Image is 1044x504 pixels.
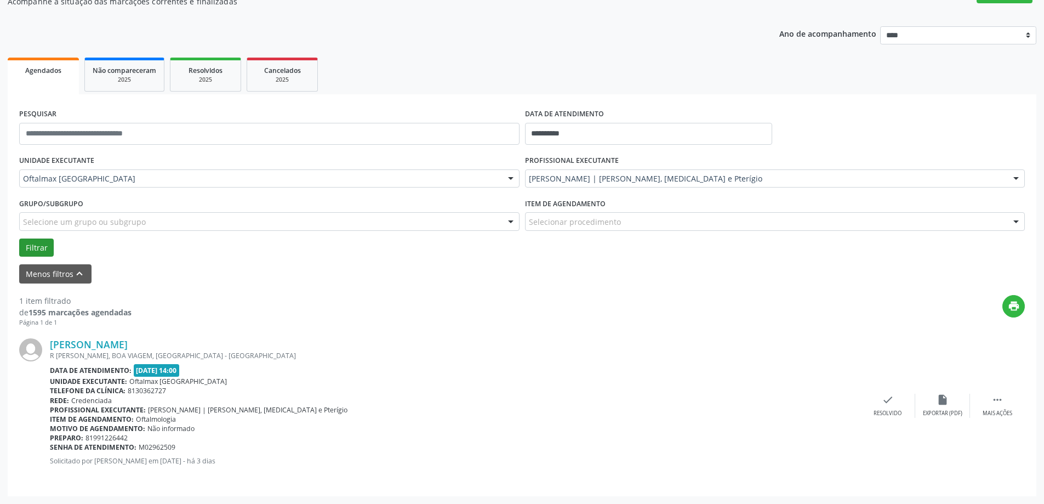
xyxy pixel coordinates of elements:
b: Telefone da clínica: [50,386,125,395]
div: Resolvido [874,410,902,417]
i:  [991,394,1003,406]
span: [DATE] 14:00 [134,364,180,377]
span: Oftalmax [GEOGRAPHIC_DATA] [23,173,497,184]
p: Ano de acompanhamento [779,26,876,40]
span: [PERSON_NAME] | [PERSON_NAME], [MEDICAL_DATA] e Pterígio [529,173,1003,184]
label: PESQUISAR [19,106,56,123]
span: 8130362727 [128,386,166,395]
div: Exportar (PDF) [923,410,962,417]
b: Senha de atendimento: [50,443,136,452]
div: 2025 [93,76,156,84]
i: keyboard_arrow_up [73,268,85,280]
div: Mais ações [983,410,1012,417]
span: Credenciada [71,396,112,405]
a: [PERSON_NAME] [50,338,128,350]
div: 2025 [178,76,233,84]
b: Data de atendimento: [50,366,132,375]
div: 2025 [255,76,310,84]
span: Não informado [147,424,195,433]
b: Item de agendamento: [50,415,134,424]
span: 81991226442 [85,433,128,443]
i: print [1008,300,1020,312]
label: PROFISSIONAL EXECUTANTE [525,152,619,169]
label: UNIDADE EXECUTANTE [19,152,94,169]
span: Oftalmax [GEOGRAPHIC_DATA] [129,377,227,386]
span: Não compareceram [93,66,156,75]
p: Solicitado por [PERSON_NAME] em [DATE] - há 3 dias [50,456,860,466]
label: Item de agendamento [525,195,606,212]
button: Menos filtroskeyboard_arrow_up [19,264,92,284]
span: Agendados [25,66,61,75]
span: M02962509 [139,443,175,452]
img: img [19,338,42,361]
i: check [882,394,894,406]
span: Selecionar procedimento [529,216,621,228]
button: Filtrar [19,239,54,257]
label: DATA DE ATENDIMENTO [525,106,604,123]
b: Motivo de agendamento: [50,424,145,433]
div: Página 1 de 1 [19,318,132,327]
div: R [PERSON_NAME], BOA VIAGEM, [GEOGRAPHIC_DATA] - [GEOGRAPHIC_DATA] [50,351,860,360]
span: Cancelados [264,66,301,75]
b: Rede: [50,396,69,405]
b: Preparo: [50,433,83,443]
b: Profissional executante: [50,405,146,415]
i: insert_drive_file [937,394,949,406]
b: Unidade executante: [50,377,127,386]
span: [PERSON_NAME] | [PERSON_NAME], [MEDICAL_DATA] e Pterígio [148,405,347,415]
div: de [19,307,132,318]
button: print [1002,295,1025,318]
label: Grupo/Subgrupo [19,195,83,212]
span: Oftalmologia [136,415,176,424]
span: Selecione um grupo ou subgrupo [23,216,146,228]
span: Resolvidos [189,66,223,75]
div: 1 item filtrado [19,295,132,307]
strong: 1595 marcações agendadas [28,307,132,318]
